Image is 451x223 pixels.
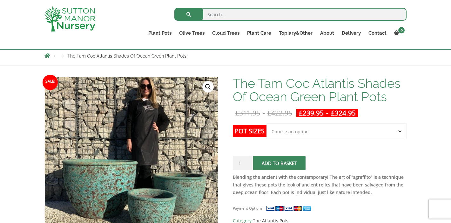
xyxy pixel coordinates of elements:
[331,108,356,117] bdi: 324.95
[235,108,239,117] span: £
[316,29,338,38] a: About
[299,108,303,117] span: £
[233,77,407,103] h1: The Tam Coc Atlantis Shades Of Ocean Green Plant Pots
[43,75,58,90] span: Sale!
[267,108,292,117] bdi: 422.95
[365,29,390,38] a: Contact
[331,108,335,117] span: £
[338,29,365,38] a: Delivery
[233,156,252,170] input: Product quantity
[299,108,324,117] bdi: 239.95
[266,205,313,212] img: payment supported
[208,29,243,38] a: Cloud Trees
[44,6,95,31] img: logo
[202,81,214,93] a: View full-screen image gallery
[235,108,260,117] bdi: 311.95
[67,53,186,59] span: The Tam Coc Atlantis Shades Of Ocean Green Plant Pots
[390,29,407,38] a: 0
[145,29,175,38] a: Plant Pots
[243,29,275,38] a: Plant Care
[267,108,271,117] span: £
[233,206,264,211] small: Payment Options:
[233,109,295,117] del: -
[174,8,407,21] input: Search...
[296,109,358,117] ins: -
[233,174,404,195] strong: Blending the ancient with the contemporary! The art of “sgraffito” is a technique that gives thes...
[275,29,316,38] a: Topiary&Other
[175,29,208,38] a: Olive Trees
[398,27,405,33] span: 0
[253,156,306,170] button: Add to basket
[44,53,407,58] nav: Breadcrumbs
[233,125,266,137] label: Pot Sizes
